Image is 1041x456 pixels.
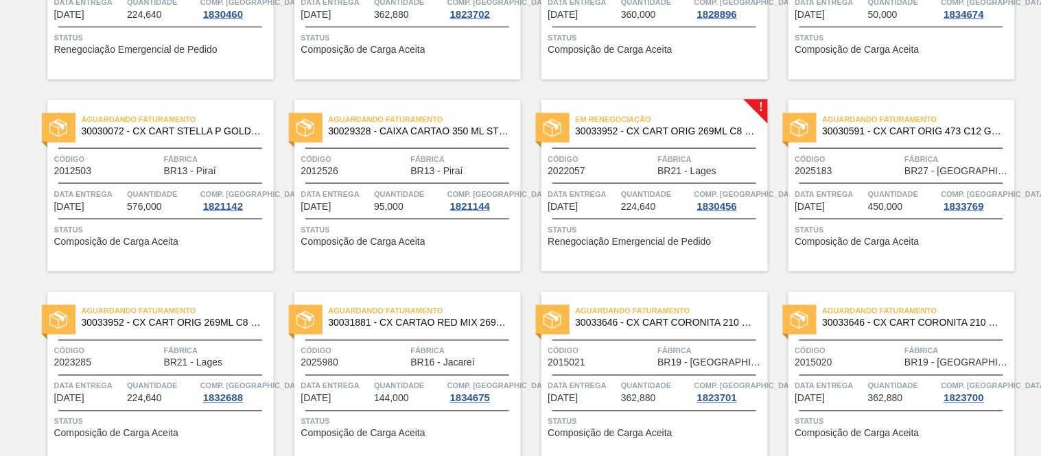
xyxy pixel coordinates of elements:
span: Quantidade [621,187,691,201]
span: Código [795,344,902,358]
span: Código [301,344,408,358]
span: Composição de Carga Aceita [54,237,178,247]
div: 1830460 [200,9,246,20]
span: BR27 - Nova Minas [905,166,1011,176]
div: 1823702 [447,9,493,20]
div: 1834675 [447,393,493,404]
span: Composição de Carga Aceita [301,429,425,439]
span: 15/10/2025 [795,394,826,404]
span: Quantidade [127,379,197,393]
a: Comp. [GEOGRAPHIC_DATA]1821142 [200,187,270,212]
span: Data entrega [301,379,371,393]
div: 1833769 [941,201,987,212]
span: BR19 - Nova Rio [658,358,764,368]
div: 1821142 [200,201,246,212]
a: Comp. [GEOGRAPHIC_DATA]1832688 [200,379,270,404]
span: 10/10/2025 [548,10,578,20]
span: 10/10/2025 [301,202,331,212]
a: Comp. [GEOGRAPHIC_DATA]1823700 [941,379,1011,404]
span: BR19 - Nova Rio [905,358,1011,368]
span: 30033646 - CX CART CORONITA 210 C6 NIV24 [823,318,1004,328]
span: 224,640 [127,394,162,404]
span: Data entrega [54,379,124,393]
span: BR16 - Jacareí [411,358,475,368]
span: Fábrica [411,152,517,166]
span: Aguardando Faturamento [823,112,1015,126]
span: 224,640 [127,10,162,20]
img: status [296,311,314,329]
span: Status [301,415,517,429]
span: 30033952 - CX CART ORIG 269ML C8 GPI NIV24 [82,318,263,328]
span: Comp. Carga [200,187,307,201]
span: 2025183 [795,166,833,176]
span: Composição de Carga Aceita [795,429,920,439]
span: 576,000 [127,202,162,212]
span: 2023285 [54,358,92,368]
span: BR21 - Lages [658,166,717,176]
span: 15/10/2025 [54,394,84,404]
span: Quantidade [868,379,938,393]
span: 360,000 [621,10,656,20]
img: status [543,119,561,137]
span: 09/10/2025 [54,10,84,20]
span: 95,000 [374,202,403,212]
a: Comp. [GEOGRAPHIC_DATA]1821144 [447,187,517,212]
span: 30030591 - CX CART ORIG 473 C12 GPI OPEN CORNER [823,126,1004,136]
div: 1823701 [694,393,740,404]
span: 14/10/2025 [795,202,826,212]
span: Status [54,223,270,237]
span: 13/10/2025 [548,202,578,212]
img: status [296,119,314,137]
span: 362,880 [374,10,409,20]
a: Comp. [GEOGRAPHIC_DATA]1834675 [447,379,517,404]
span: 144,000 [374,394,409,404]
div: 1832688 [200,393,246,404]
span: BR13 - Piraí [411,166,463,176]
a: statusAguardando Faturamento30030072 - CX CART STELLA P GOLD 330ML C6 298 NIV23Código2012503Fábri... [27,100,274,272]
span: 10/10/2025 [795,10,826,20]
span: Aguardando Faturamento [823,304,1015,318]
span: BR21 - Lages [164,358,223,368]
span: Aguardando Faturamento [329,304,521,318]
span: 30030072 - CX CART STELLA P GOLD 330ML C6 298 NIV23 [82,126,263,136]
span: Data entrega [795,187,865,201]
a: Comp. [GEOGRAPHIC_DATA]1823701 [694,379,764,404]
span: Composição de Carga Aceita [795,237,920,247]
img: status [791,311,808,329]
span: Quantidade [374,379,444,393]
span: Renegociação Emergencial de Pedido [548,237,712,247]
span: Fábrica [658,344,764,358]
span: 15/10/2025 [301,394,331,404]
span: 450,000 [868,202,903,212]
a: statusAguardando Faturamento30029328 - CAIXA CARTAO 350 ML STELLA PURE GOLD C08Código2012526Fábri... [274,100,521,272]
span: 30031881 - CX CARTAO RED MIX 269ML LN C6 [329,318,510,328]
span: Comp. Carga [200,379,307,393]
span: Código [301,152,408,166]
a: !statusEm renegociação30033952 - CX CART ORIG 269ML C8 GPI NIV24Código2022057FábricaBR21 - LagesD... [521,100,768,272]
span: 30033646 - CX CART CORONITA 210 C6 NIV24 [576,318,757,328]
span: Fábrica [658,152,764,166]
span: 30029328 - CAIXA CARTAO 350 ML STELLA PURE GOLD C08 [329,126,510,136]
span: Comp. Carga [694,187,801,201]
div: 1828896 [694,9,740,20]
span: Status [795,415,1011,429]
span: Data entrega [548,379,618,393]
img: status [543,311,561,329]
span: Composição de Carga Aceita [301,237,425,247]
span: Comp. Carga [447,379,554,393]
span: 2022057 [548,166,586,176]
span: Fábrica [164,344,270,358]
span: 2012503 [54,166,92,176]
span: Quantidade [374,187,444,201]
span: 2015021 [548,358,586,368]
span: Aguardando Faturamento [576,304,768,318]
span: 2025980 [301,358,339,368]
div: 1834674 [941,9,987,20]
span: 362,880 [621,394,656,404]
span: 2012526 [301,166,339,176]
img: status [49,119,67,137]
span: 10/10/2025 [54,202,84,212]
span: Código [548,152,655,166]
span: Renegociação Emergencial de Pedido [54,45,218,55]
span: Status [301,31,517,45]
